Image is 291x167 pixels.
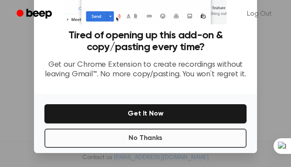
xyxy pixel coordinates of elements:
[44,60,247,80] p: Get our Chrome Extension to create recordings without leaving Gmail™. No more copy/pasting. You w...
[44,104,247,123] button: Get It Now
[10,6,60,23] a: Beep
[44,30,247,53] h3: Tired of opening up this add-on & copy/pasting every time?
[238,3,281,24] a: Log Out
[44,129,247,148] button: No Thanks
